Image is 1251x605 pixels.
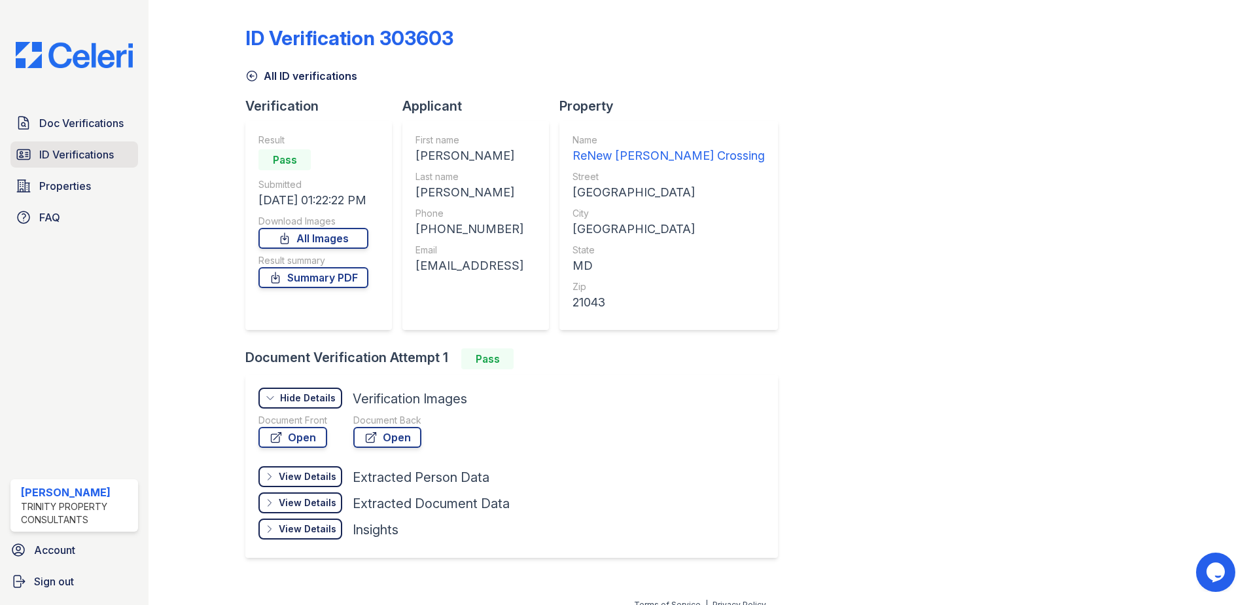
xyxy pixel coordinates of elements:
[258,134,368,147] div: Result
[573,134,765,147] div: Name
[258,178,368,191] div: Submitted
[39,178,91,194] span: Properties
[573,220,765,238] div: [GEOGRAPHIC_DATA]
[415,147,523,165] div: [PERSON_NAME]
[353,468,489,486] div: Extracted Person Data
[573,293,765,312] div: 21043
[415,170,523,183] div: Last name
[39,147,114,162] span: ID Verifications
[559,97,788,115] div: Property
[34,542,75,558] span: Account
[353,390,467,408] div: Verification Images
[21,485,133,500] div: [PERSON_NAME]
[5,568,143,595] a: Sign out
[415,220,523,238] div: [PHONE_NUMBER]
[415,257,523,275] div: [EMAIL_ADDRESS]
[279,522,336,536] div: View Details
[402,97,559,115] div: Applicant
[258,191,368,210] div: [DATE] 01:22:22 PM
[353,427,421,448] a: Open
[258,414,327,427] div: Document Front
[258,427,327,448] a: Open
[258,228,368,249] a: All Images
[280,392,336,405] div: Hide Details
[353,521,398,539] div: Insights
[415,183,523,202] div: [PERSON_NAME]
[245,68,357,84] a: All ID verifications
[5,42,143,68] img: CE_Logo_Blue-a8612792a0a2168367f1c8372b55b34899dd931a85d93a1a3d3e32e68fde9ad4.png
[573,207,765,220] div: City
[39,115,124,131] span: Doc Verifications
[353,414,421,427] div: Document Back
[10,141,138,168] a: ID Verifications
[10,110,138,136] a: Doc Verifications
[5,537,143,563] a: Account
[10,173,138,199] a: Properties
[245,97,402,115] div: Verification
[279,496,336,509] div: View Details
[415,134,523,147] div: First name
[461,348,514,369] div: Pass
[258,267,368,288] a: Summary PDF
[10,204,138,230] a: FAQ
[573,134,765,165] a: Name ReNew [PERSON_NAME] Crossing
[39,210,60,225] span: FAQ
[1196,553,1238,592] iframe: chat widget
[21,500,133,526] div: Trinity Property Consultants
[573,280,765,293] div: Zip
[245,26,453,50] div: ID Verification 303603
[573,257,765,275] div: MD
[415,244,523,257] div: Email
[573,147,765,165] div: ReNew [PERSON_NAME] Crossing
[258,254,368,267] div: Result summary
[258,149,311,170] div: Pass
[573,170,765,183] div: Street
[245,348,788,369] div: Document Verification Attempt 1
[258,215,368,228] div: Download Images
[34,574,74,589] span: Sign out
[279,470,336,483] div: View Details
[415,207,523,220] div: Phone
[353,494,510,513] div: Extracted Document Data
[573,244,765,257] div: State
[573,183,765,202] div: [GEOGRAPHIC_DATA]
